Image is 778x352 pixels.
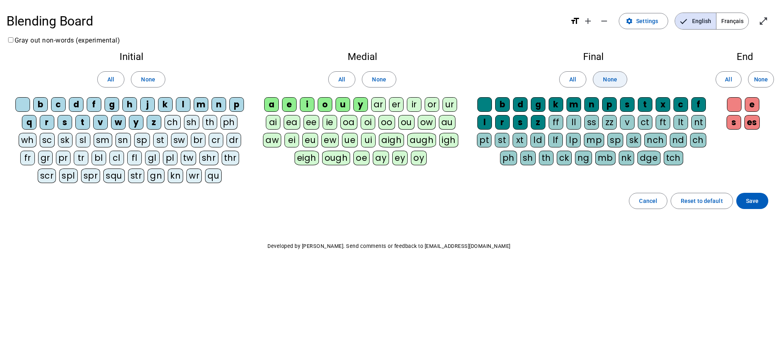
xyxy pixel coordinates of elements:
h2: Initial [13,52,250,62]
button: Cancel [629,193,667,209]
div: r [495,115,510,130]
div: s [513,115,528,130]
div: ch [690,133,706,147]
div: u [336,97,350,112]
div: cr [209,133,223,147]
div: ct [638,115,652,130]
div: sk [626,133,641,147]
button: Enter full screen [755,13,772,29]
div: ll [566,115,581,130]
div: dr [227,133,241,147]
div: sp [607,133,623,147]
div: e [282,97,297,112]
div: wh [19,133,36,147]
div: eigh [295,151,319,165]
div: tw [181,151,196,165]
div: mp [584,133,604,147]
div: pr [56,151,71,165]
div: f [691,97,706,112]
div: ck [557,151,572,165]
mat-button-toggle-group: Language selection [675,13,749,30]
div: ch [165,115,181,130]
div: ough [322,151,351,165]
div: kn [168,169,183,183]
div: a [264,97,279,112]
div: m [194,97,208,112]
div: c [51,97,66,112]
span: All [569,75,576,84]
div: dge [637,151,660,165]
div: ur [442,97,457,112]
div: ea [284,115,300,130]
div: nd [670,133,687,147]
div: c [673,97,688,112]
div: eu [302,133,318,147]
span: None [372,75,386,84]
div: oi [361,115,375,130]
div: v [93,115,108,130]
div: au [439,115,455,130]
span: None [754,75,768,84]
button: Save [736,193,768,209]
div: squ [103,169,125,183]
div: s [620,97,635,112]
div: ou [398,115,415,130]
div: g [531,97,545,112]
div: lp [566,133,581,147]
div: oa [340,115,357,130]
mat-icon: format_size [570,16,580,26]
div: y [353,97,368,112]
div: ay [373,151,389,165]
div: l [477,115,492,130]
div: cl [109,151,124,165]
span: None [141,75,155,84]
div: d [69,97,83,112]
div: g [105,97,119,112]
div: pt [477,133,492,147]
div: shr [199,151,218,165]
h1: Blending Board [6,8,564,34]
div: nch [644,133,667,147]
div: thr [222,151,239,165]
div: y [129,115,143,130]
div: er [389,97,404,112]
div: ph [220,115,237,130]
div: ff [549,115,563,130]
div: ey [392,151,408,165]
div: ow [418,115,436,130]
div: gn [147,169,165,183]
div: h [122,97,137,112]
div: lf [548,133,563,147]
div: or [425,97,439,112]
div: oe [353,151,370,165]
button: All [97,71,124,87]
span: None [603,75,617,84]
div: n [212,97,226,112]
label: Gray out non-words (experimental) [6,36,120,44]
div: es [744,115,760,130]
div: f [87,97,101,112]
h2: End [725,52,765,62]
div: d [513,97,528,112]
div: ie [323,115,337,130]
button: None [593,71,627,87]
div: ue [342,133,358,147]
div: v [620,115,635,130]
mat-icon: remove [599,16,609,26]
div: str [128,169,145,183]
div: th [203,115,217,130]
div: n [584,97,599,112]
mat-icon: open_in_full [759,16,768,26]
button: All [328,71,355,87]
div: pl [163,151,177,165]
div: b [495,97,510,112]
div: nt [691,115,706,130]
div: st [153,133,168,147]
div: ee [304,115,319,130]
div: sk [58,133,73,147]
button: Reset to default [671,193,733,209]
div: gl [145,151,160,165]
p: Developed by [PERSON_NAME]. Send comments or feedback to [EMAIL_ADDRESS][DOMAIN_NAME] [6,241,772,251]
div: sh [520,151,536,165]
mat-icon: settings [626,17,633,25]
